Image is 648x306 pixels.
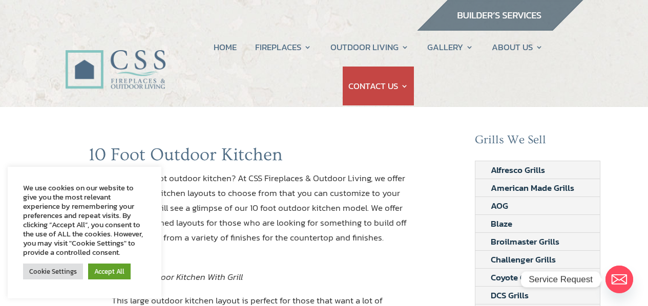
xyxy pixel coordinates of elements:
a: American Made Grills [475,179,590,196]
h1: 10 Foot Outdoor Kitchen [89,144,417,171]
a: Blaze [475,215,528,232]
a: Accept All [88,264,131,279]
h2: Grills We Sell [475,133,601,152]
a: OUTDOOR LIVING [330,28,409,67]
p: Looking for a 10 foot outdoor kitchen? At CSS Fireplaces & Outdoor Living, we offer multiple outd... [89,171,417,245]
a: AOG [475,197,524,214]
a: HOME [214,28,237,67]
a: builder services construction supply [416,21,583,34]
a: ABOUT US [492,28,543,67]
a: FIREPLACES [255,28,311,67]
a: Cookie Settings [23,264,83,279]
a: CONTACT US [348,67,408,105]
a: Alfresco Grills [475,161,560,179]
a: Email [605,266,633,293]
a: DCS Grills [475,287,544,304]
a: Broilmaster Grills [475,233,575,250]
div: We use cookies on our website to give you the most relevant experience by remembering your prefer... [23,183,146,257]
img: CSS Fireplaces & Outdoor Living (Formerly Construction Solutions & Supply)- Jacksonville Ormond B... [65,23,166,94]
a: Challenger Grills [475,251,571,268]
a: GALLERY [427,28,473,67]
em: 10 Foot Outdoor Kitchen With Grill [112,270,243,283]
a: Coyote Grills [475,269,556,286]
